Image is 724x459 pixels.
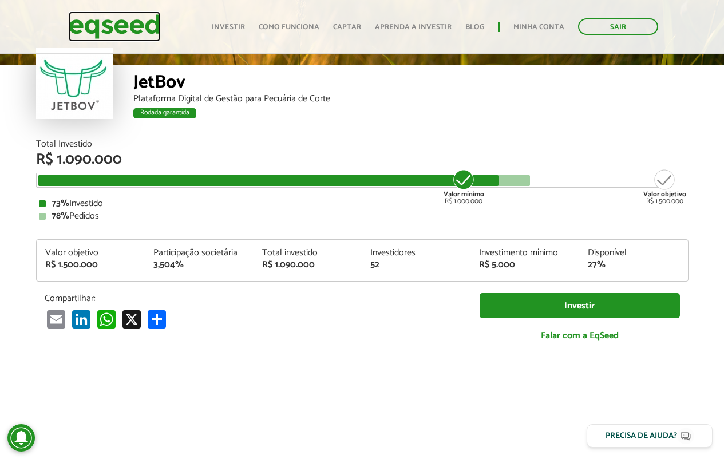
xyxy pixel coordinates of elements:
div: R$ 1.000.000 [442,168,485,205]
img: EqSeed [69,11,160,42]
strong: 78% [52,208,69,224]
a: Falar com a EqSeed [480,324,680,347]
div: Investimento mínimo [479,248,571,258]
a: WhatsApp [95,310,118,329]
div: R$ 5.000 [479,260,571,270]
div: Rodada garantida [133,108,196,118]
a: Compartilhar [145,310,168,329]
div: R$ 1.090.000 [262,260,354,270]
a: Investir [480,293,680,319]
div: R$ 1.090.000 [36,152,689,167]
a: Como funciona [259,23,319,31]
a: Minha conta [513,23,564,31]
div: 52 [370,260,462,270]
strong: 73% [52,196,69,211]
div: Valor objetivo [45,248,137,258]
p: Compartilhar: [45,293,462,304]
div: Participação societária [153,248,245,258]
a: Captar [333,23,361,31]
div: Disponível [588,248,679,258]
div: Investido [39,199,686,208]
strong: Valor mínimo [444,189,484,200]
a: Investir [212,23,245,31]
div: JetBov [133,73,689,94]
div: Investidores [370,248,462,258]
a: X [120,310,143,329]
a: Email [45,310,68,329]
a: LinkedIn [70,310,93,329]
strong: Valor objetivo [643,189,686,200]
div: R$ 1.500.000 [45,260,137,270]
div: R$ 1.500.000 [643,168,686,205]
div: 27% [588,260,679,270]
div: Plataforma Digital de Gestão para Pecuária de Corte [133,94,689,104]
a: Sair [578,18,658,35]
div: Total investido [262,248,354,258]
div: Total Investido [36,140,689,149]
a: Aprenda a investir [375,23,452,31]
a: Blog [465,23,484,31]
div: Pedidos [39,212,686,221]
div: 3,504% [153,260,245,270]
